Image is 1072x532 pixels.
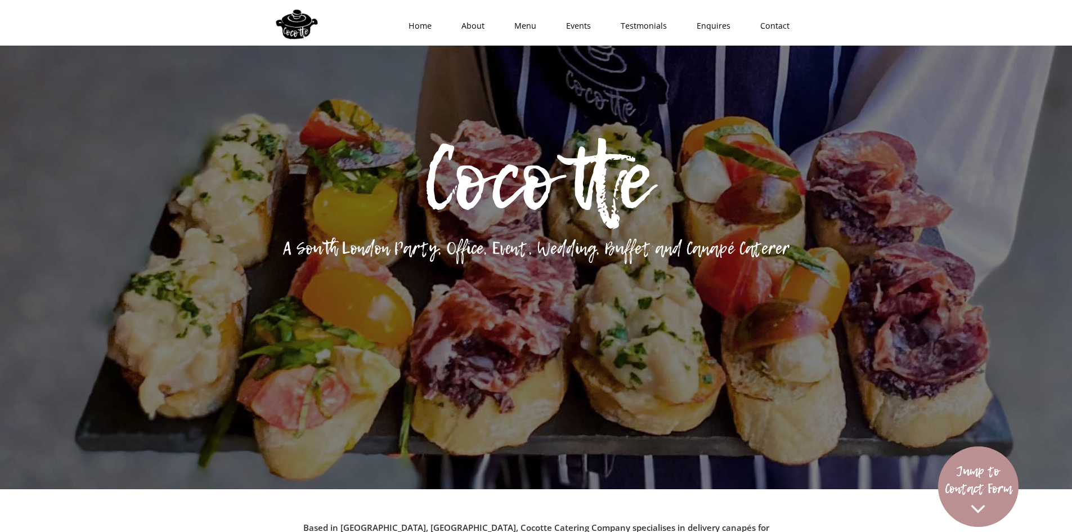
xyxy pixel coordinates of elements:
a: Menu [496,9,548,43]
a: Home [390,9,443,43]
a: About [443,9,496,43]
a: Events [548,9,602,43]
a: Testmonials [602,9,678,43]
a: Contact [742,9,801,43]
a: Enquires [678,9,742,43]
